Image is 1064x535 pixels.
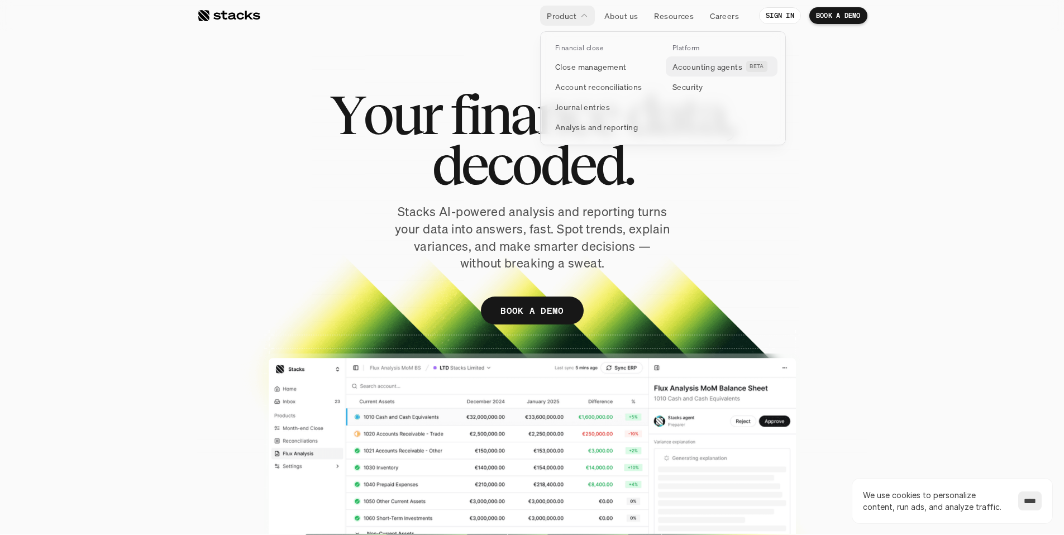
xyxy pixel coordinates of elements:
[486,140,511,190] span: c
[481,297,584,324] a: BOOK A DEMO
[703,6,746,26] a: Careers
[547,10,576,22] p: Product
[536,89,566,140] span: n
[510,89,536,140] span: a
[500,303,564,319] p: BOOK A DEMO
[666,77,777,97] a: Security
[594,140,623,190] span: d
[816,12,861,20] p: BOOK A DEMO
[393,203,672,272] p: Stacks AI-powered analysis and reporting turns your data into answers, fast. Spot trends, explain...
[431,140,460,190] span: d
[766,12,794,20] p: SIGN IN
[809,7,867,24] a: BOOK A DEMO
[548,117,660,137] a: Analysis and reporting
[863,489,1007,513] p: We use cookies to personalize content, run ads, and analyze traffic.
[672,61,742,73] p: Accounting agents
[672,44,700,52] p: Platform
[555,81,642,93] p: Account reconciliations
[421,89,441,140] span: r
[654,10,694,22] p: Resources
[392,89,421,140] span: u
[555,121,638,133] p: Analysis and reporting
[604,10,638,22] p: About us
[540,140,569,190] span: d
[467,89,480,140] span: i
[623,140,633,190] span: .
[555,44,603,52] p: Financial close
[480,89,510,140] span: n
[555,101,610,113] p: Journal entries
[666,56,777,77] a: Accounting agentsBETA
[548,77,660,97] a: Account reconciliations
[132,213,181,221] a: Privacy Policy
[363,89,392,140] span: o
[672,81,703,93] p: Security
[750,63,764,70] h2: BETA
[511,140,540,190] span: o
[548,56,660,77] a: Close management
[450,89,467,140] span: f
[759,7,801,24] a: SIGN IN
[598,6,645,26] a: About us
[555,61,627,73] p: Close management
[330,89,363,140] span: Y
[548,97,660,117] a: Journal entries
[569,140,594,190] span: e
[647,6,700,26] a: Resources
[710,10,739,22] p: Careers
[460,140,486,190] span: e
